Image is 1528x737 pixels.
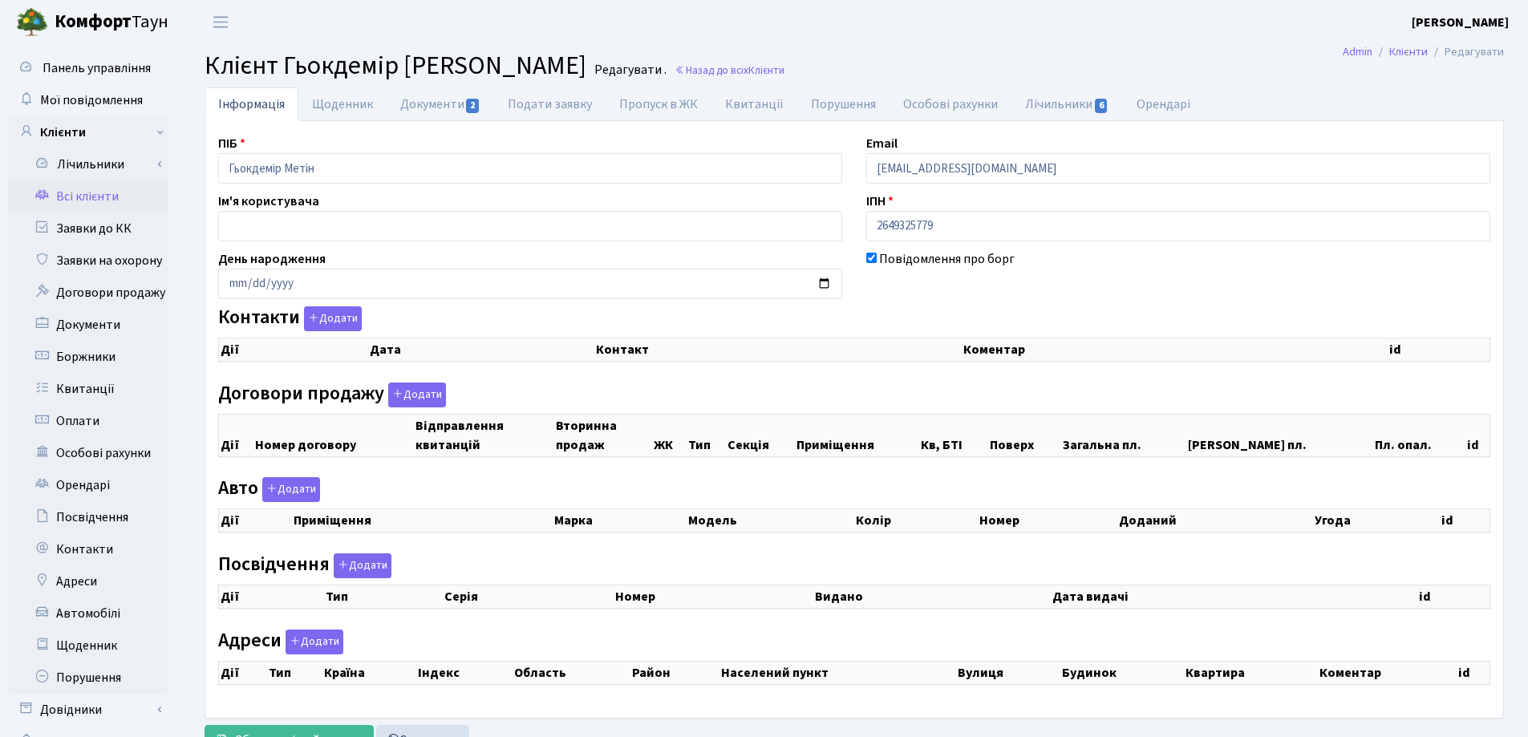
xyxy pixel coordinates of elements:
[40,91,143,109] span: Мої повідомлення
[55,9,168,36] span: Таун
[8,533,168,565] a: Контакти
[205,47,586,84] span: Клієнт Гьокдемір [PERSON_NAME]
[606,87,711,121] a: Пропуск в ЖК
[879,249,1015,269] label: Повідомлення про борг
[334,553,391,578] button: Посвідчення
[8,277,168,309] a: Договори продажу
[797,87,890,121] a: Порушення
[1061,414,1187,456] th: Загальна пл.
[1051,585,1417,608] th: Дата видачі
[1388,338,1490,362] th: id
[630,661,719,684] th: Район
[8,213,168,245] a: Заявки до КК
[300,304,362,332] a: Додати
[8,373,168,405] a: Квитанції
[18,148,168,180] a: Лічильники
[8,341,168,373] a: Боржники
[8,437,168,469] a: Особові рахунки
[55,9,132,34] b: Комфорт
[594,338,962,362] th: Контакт
[282,626,343,654] a: Додати
[8,309,168,341] a: Документи
[719,661,956,684] th: Населений пункт
[1095,99,1108,113] span: 6
[866,192,894,211] label: ІПН
[304,306,362,331] button: Контакти
[1412,14,1509,31] b: [PERSON_NAME]
[988,414,1061,456] th: Поверх
[8,597,168,630] a: Автомобілі
[591,63,667,78] small: Редагувати .
[258,475,320,503] a: Додати
[614,585,814,608] th: Номер
[218,192,319,211] label: Ім'я користувача
[553,509,687,533] th: Марка
[298,87,387,121] a: Щоденник
[1417,585,1489,608] th: id
[1319,35,1528,69] nav: breadcrumb
[443,585,614,608] th: Серія
[8,84,168,116] a: Мої повідомлення
[675,63,784,78] a: Назад до всіхКлієнти
[8,180,168,213] a: Всі клієнти
[513,661,630,684] th: Область
[218,630,343,654] label: Адреси
[218,249,326,269] label: День народження
[218,553,391,578] label: Посвідчення
[16,6,48,38] img: logo.png
[711,87,797,121] a: Квитанції
[330,550,391,578] a: Додати
[218,306,362,331] label: Контакти
[8,405,168,437] a: Оплати
[554,414,653,456] th: Вторинна продаж
[1060,661,1184,684] th: Будинок
[218,477,320,502] label: Авто
[219,338,369,362] th: Дії
[387,87,494,121] a: Документи
[8,694,168,726] a: Довідники
[1123,87,1204,121] a: Орендарі
[854,509,978,533] th: Колір
[8,630,168,662] a: Щоденник
[1184,661,1318,684] th: Квартира
[1428,43,1504,61] li: Редагувати
[414,414,554,456] th: Відправлення квитанцій
[384,379,446,407] a: Додати
[687,414,726,456] th: Тип
[494,87,606,121] a: Подати заявку
[388,383,446,407] button: Договори продажу
[368,338,594,362] th: Дата
[1186,414,1373,456] th: [PERSON_NAME] пл.
[1457,661,1490,684] th: id
[1440,509,1490,533] th: id
[1373,414,1465,456] th: Пл. опал.
[8,565,168,597] a: Адреси
[218,134,245,153] label: ПІБ
[322,661,416,684] th: Країна
[1313,509,1440,533] th: Угода
[253,414,413,456] th: Номер договору
[324,585,443,608] th: Тип
[8,501,168,533] a: Посвідчення
[866,134,898,153] label: Email
[978,509,1117,533] th: Номер
[219,414,254,456] th: Дії
[8,245,168,277] a: Заявки на охорону
[1389,43,1428,60] a: Клієнти
[292,509,553,533] th: Приміщення
[218,383,446,407] label: Договори продажу
[219,661,268,684] th: Дії
[8,52,168,84] a: Панель управління
[1318,661,1457,684] th: Коментар
[1465,414,1489,456] th: id
[748,63,784,78] span: Клієнти
[1343,43,1372,60] a: Admin
[962,338,1388,362] th: Коментар
[466,99,479,113] span: 2
[652,414,687,456] th: ЖК
[8,116,168,148] a: Клієнти
[890,87,1011,121] a: Особові рахунки
[205,87,298,121] a: Інформація
[795,414,919,456] th: Приміщення
[1412,13,1509,32] a: [PERSON_NAME]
